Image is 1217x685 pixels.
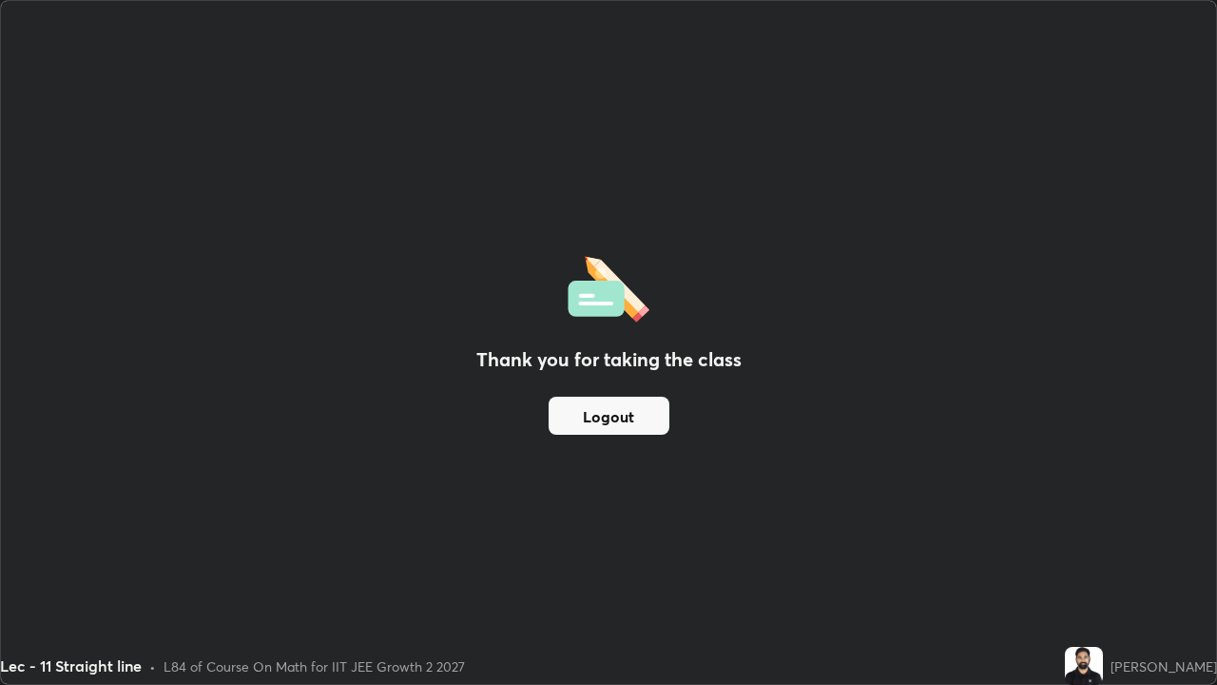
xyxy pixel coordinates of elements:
div: L84 of Course On Math for IIT JEE Growth 2 2027 [164,656,465,676]
div: [PERSON_NAME] [1111,656,1217,676]
img: offlineFeedback.1438e8b3.svg [568,250,649,323]
img: 04b9fe4193d640e3920203b3c5aed7f4.jpg [1065,647,1103,685]
h2: Thank you for taking the class [476,345,742,374]
div: • [149,656,156,676]
button: Logout [549,397,669,435]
